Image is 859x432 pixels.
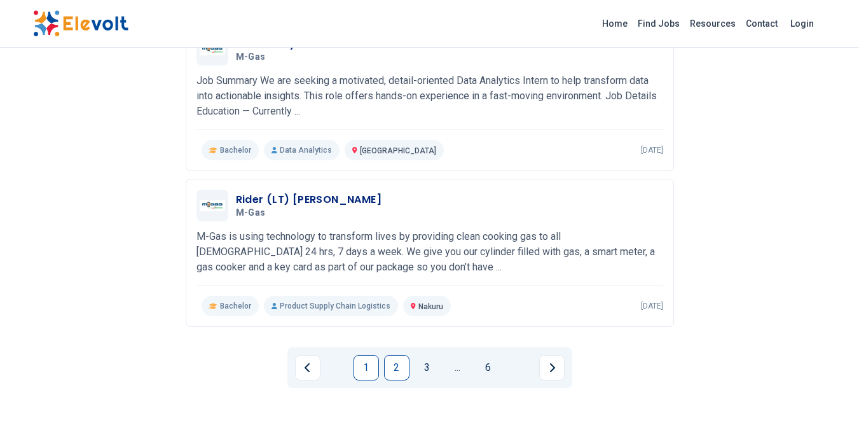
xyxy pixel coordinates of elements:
[694,45,827,426] iframe: Advertisement
[795,371,859,432] iframe: Chat Widget
[33,10,128,37] img: Elevolt
[196,229,663,275] p: M-Gas is using technology to transform lives by providing clean cooking gas to all [DEMOGRAPHIC_D...
[685,13,741,34] a: Resources
[236,192,382,207] h3: Rider (LT) [PERSON_NAME]
[741,13,783,34] a: Contact
[196,73,663,119] p: Job Summary We are seeking a motivated, detail-oriented Data Analytics Intern to help transform d...
[415,355,440,380] a: Page 3
[360,146,436,155] span: [GEOGRAPHIC_DATA]
[220,301,251,311] span: Bachelor
[220,145,251,155] span: Bachelor
[418,302,443,311] span: Nakuru
[445,355,471,380] a: Jump forward
[264,140,340,160] p: Data Analytics
[200,44,225,55] img: M-Gas
[196,34,663,160] a: M-GasData Analytics InternM-GasJob Summary We are seeking a motivated, detail-oriented Data Analy...
[295,355,565,380] ul: Pagination
[33,45,165,426] iframe: Advertisement
[384,355,409,380] a: Page 2
[633,13,685,34] a: Find Jobs
[783,11,821,36] a: Login
[539,355,565,380] a: Next page
[236,52,266,63] span: M-Gas
[196,190,663,316] a: M-GasRider (LT) [PERSON_NAME]M-GasM-Gas is using technology to transform lives by providing clean...
[236,207,266,219] span: M-Gas
[597,13,633,34] a: Home
[264,296,398,316] p: Product Supply Chain Logistics
[354,355,379,380] a: Page 1 is your current page
[476,355,501,380] a: Page 6
[200,200,225,211] img: M-Gas
[641,301,663,311] p: [DATE]
[641,145,663,155] p: [DATE]
[295,355,320,380] a: Previous page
